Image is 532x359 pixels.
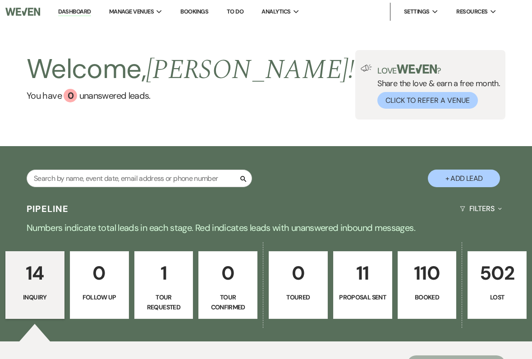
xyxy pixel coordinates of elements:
[473,292,521,302] p: Lost
[76,292,123,302] p: Follow Up
[333,251,392,319] a: 11Proposal Sent
[456,7,487,16] span: Resources
[468,251,527,319] a: 502Lost
[397,64,437,74] img: weven-logo-green.svg
[27,203,69,215] h3: Pipeline
[261,7,290,16] span: Analytics
[473,258,521,288] p: 502
[140,292,188,313] p: Tour Requested
[456,197,505,221] button: Filters
[76,258,123,288] p: 0
[5,251,64,319] a: 14Inquiry
[27,50,354,89] h2: Welcome,
[11,258,59,288] p: 14
[404,258,451,288] p: 110
[377,92,478,109] button: Click to Refer a Venue
[140,258,188,288] p: 1
[146,49,354,91] span: [PERSON_NAME] !
[372,64,500,109] div: Share the love & earn a free month.
[204,292,252,313] p: Tour Confirmed
[398,251,457,319] a: 110Booked
[58,8,91,16] a: Dashboard
[339,258,386,288] p: 11
[275,292,322,302] p: Toured
[339,292,386,302] p: Proposal Sent
[64,89,77,102] div: 0
[5,2,40,21] img: Weven Logo
[11,292,59,302] p: Inquiry
[204,258,252,288] p: 0
[275,258,322,288] p: 0
[134,251,193,319] a: 1Tour Requested
[377,64,500,75] p: Love ?
[180,8,208,15] a: Bookings
[404,7,430,16] span: Settings
[27,89,354,102] a: You have 0 unanswered leads.
[269,251,328,319] a: 0Toured
[227,8,243,15] a: To Do
[27,170,252,187] input: Search by name, event date, email address or phone number
[404,292,451,302] p: Booked
[70,251,129,319] a: 0Follow Up
[361,64,372,72] img: loud-speaker-illustration.svg
[198,251,257,319] a: 0Tour Confirmed
[428,170,500,187] button: + Add Lead
[109,7,154,16] span: Manage Venues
